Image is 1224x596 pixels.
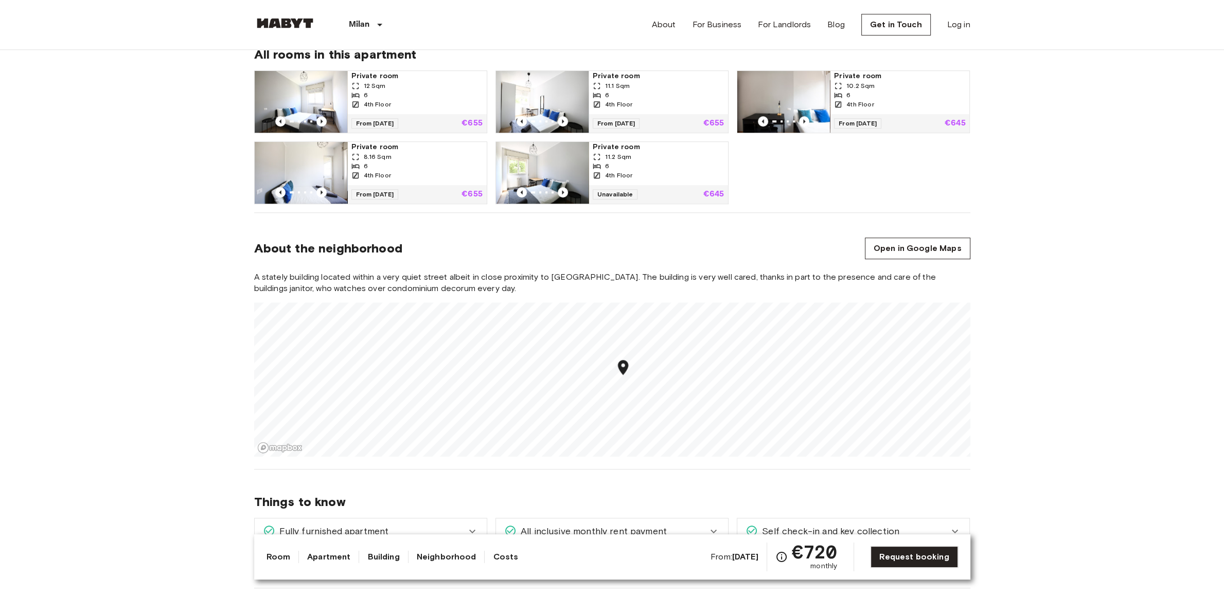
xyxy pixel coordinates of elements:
[255,71,347,133] img: Marketing picture of unit IT-14-111-001-005
[558,116,568,127] button: Previous image
[703,119,724,128] p: €655
[364,81,386,91] span: 12 Sqm
[517,116,527,127] button: Previous image
[703,190,724,198] p: €645
[364,100,391,109] span: 4th Floor
[605,91,609,100] span: 6
[364,161,368,171] span: 6
[267,551,291,563] a: Room
[593,118,640,129] span: From [DATE]
[758,19,811,31] a: For Landlords
[349,19,370,31] p: Milan
[254,70,487,133] a: Marketing picture of unit IT-14-111-001-005Previous imagePrevious imagePrivate room12 Sqm64th Flo...
[254,272,970,294] span: A stately building located within a very quiet street albeit in close proximity to [GEOGRAPHIC_DA...
[254,141,487,204] a: Marketing picture of unit IT-14-111-001-006Previous imagePrevious imagePrivate room8.16 Sqm64th F...
[367,551,399,563] a: Building
[614,358,632,380] div: Map marker
[692,19,741,31] a: For Business
[834,118,881,129] span: From [DATE]
[846,81,875,91] span: 10.2 Sqm
[871,546,957,568] a: Request booking
[834,71,965,81] span: Private room
[417,551,476,563] a: Neighborhood
[652,19,676,31] a: About
[861,14,931,35] a: Get in Touch
[254,241,402,256] span: About the neighborhood
[254,47,970,62] span: All rooms in this apartment
[351,142,483,152] span: Private room
[351,118,399,129] span: From [DATE]
[493,551,518,563] a: Costs
[737,71,830,133] img: Marketing picture of unit IT-14-111-001-002
[737,70,970,133] a: Marketing picture of unit IT-14-111-001-002Previous imagePrevious imagePrivate room10.2 Sqm64th F...
[496,142,589,204] img: Marketing picture of unit IT-14-111-001-004
[254,494,970,510] span: Things to know
[810,561,837,571] span: monthly
[307,551,350,563] a: Apartment
[605,81,630,91] span: 11.1 Sqm
[711,551,758,563] span: From:
[605,152,631,161] span: 11.2 Sqm
[517,187,527,197] button: Previous image
[275,187,286,197] button: Previous image
[257,442,303,454] a: Mapbox logo
[758,116,768,127] button: Previous image
[275,525,389,538] span: Fully furnished apartment
[255,518,487,544] div: Fully furnished apartment
[947,19,970,31] a: Log in
[799,116,809,127] button: Previous image
[316,187,327,197] button: Previous image
[737,518,969,544] div: Self check-in and key collection
[846,100,874,109] span: 4th Floor
[605,100,632,109] span: 4th Floor
[558,187,568,197] button: Previous image
[945,119,966,128] p: €645
[364,171,391,180] span: 4th Floor
[495,70,729,133] a: Marketing picture of unit IT-14-111-001-003Previous imagePrevious imagePrivate room11.1 Sqm64th F...
[605,171,632,180] span: 4th Floor
[495,141,729,204] a: Marketing picture of unit IT-14-111-001-004Previous imagePrevious imagePrivate room11.2 Sqm64th F...
[593,189,638,200] span: Unavailable
[792,543,838,561] span: €720
[316,116,327,127] button: Previous image
[846,91,850,100] span: 6
[351,189,399,200] span: From [DATE]
[255,142,347,204] img: Marketing picture of unit IT-14-111-001-006
[496,71,589,133] img: Marketing picture of unit IT-14-111-001-003
[351,71,483,81] span: Private room
[593,142,724,152] span: Private room
[254,18,316,28] img: Habyt
[462,119,483,128] p: €655
[275,116,286,127] button: Previous image
[732,552,758,562] b: [DATE]
[593,71,724,81] span: Private room
[758,525,899,538] span: Self check-in and key collection
[364,91,368,100] span: 6
[496,518,728,544] div: All inclusive monthly rent payment
[254,302,970,457] canvas: Map
[605,161,609,171] span: 6
[827,19,845,31] a: Blog
[775,551,788,563] svg: Check cost overview for full price breakdown. Please note that discounts apply to new joiners onl...
[364,152,392,161] span: 8.16 Sqm
[517,525,667,538] span: All inclusive monthly rent payment
[462,190,483,198] p: €655
[865,238,970,259] a: Open in Google Maps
